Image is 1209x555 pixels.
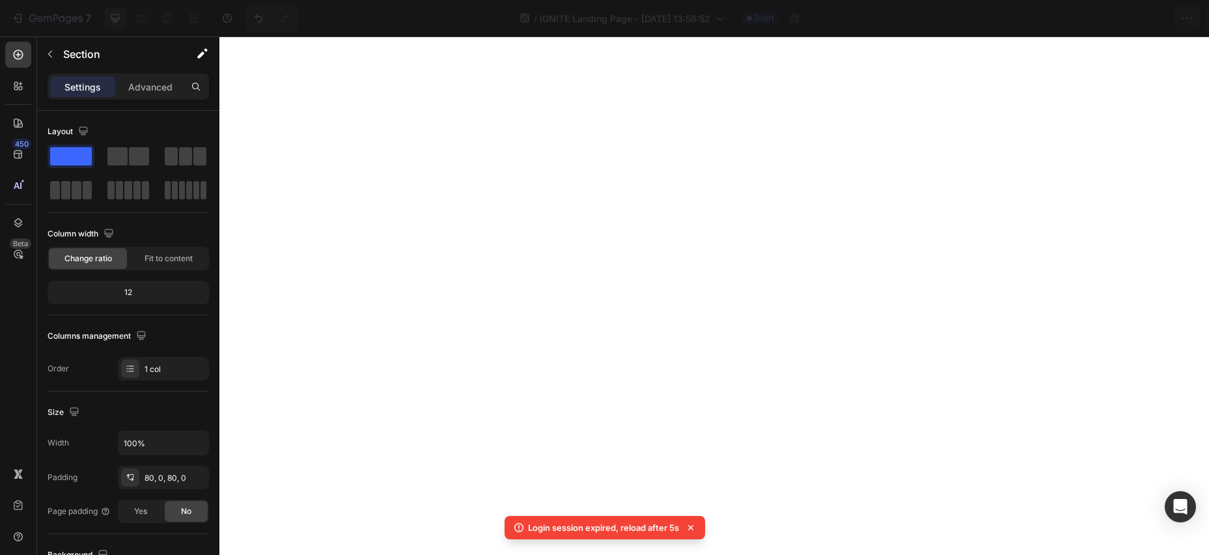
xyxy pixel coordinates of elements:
div: Open Intercom Messenger [1165,491,1196,522]
button: 7 [5,5,97,31]
div: 80, 0, 80, 0 [145,472,206,484]
div: Undo/Redo [245,5,298,31]
iframe: Design area [219,36,1209,555]
div: Beta [10,238,31,249]
button: Save [1074,5,1117,31]
div: Size [48,404,82,421]
span: Yes [134,505,147,517]
p: Login session expired, reload after 5s [528,521,679,534]
span: Fit to content [145,253,193,264]
div: 12 [50,283,206,302]
span: IGNITE Landing Page - [DATE] 13:58:52 [540,12,710,25]
div: Width [48,437,69,449]
p: Section [63,46,170,62]
div: Page padding [48,505,111,517]
div: Order [48,363,69,375]
p: Advanced [128,80,173,94]
span: Change ratio [64,253,112,264]
div: 1 col [145,363,206,375]
div: Columns management [48,328,149,345]
input: Auto [118,431,208,455]
p: 7 [85,10,91,26]
div: Publish [1133,12,1166,25]
div: Layout [48,123,91,141]
button: Publish [1122,5,1177,31]
span: Draft [755,12,774,24]
p: Settings [64,80,101,94]
span: / [534,12,537,25]
span: No [181,505,191,517]
span: Save [1085,13,1107,24]
div: Column width [48,225,117,243]
div: 450 [12,139,31,149]
div: Padding [48,472,77,483]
